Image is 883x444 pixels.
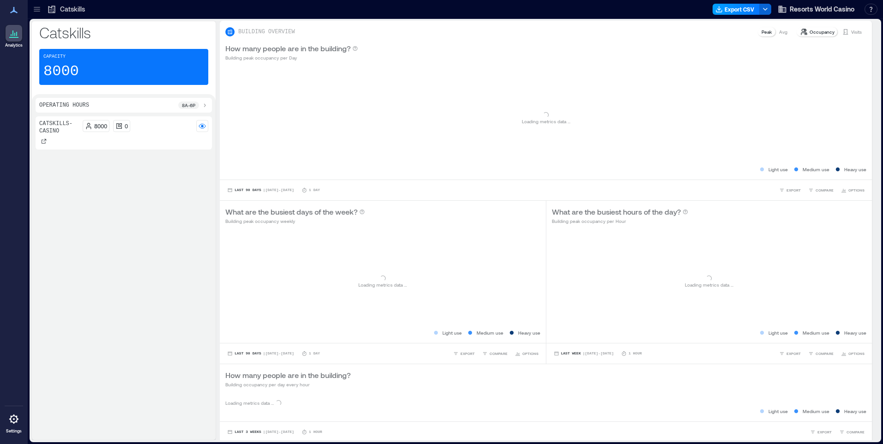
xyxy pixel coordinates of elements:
p: Light use [768,166,788,173]
button: Last Week |[DATE]-[DATE] [552,349,616,358]
span: OPTIONS [522,351,538,356]
button: OPTIONS [513,349,540,358]
p: How many people are in the building? [225,43,351,54]
a: Settings [3,408,25,437]
button: OPTIONS [839,349,866,358]
span: Resorts World Casino [790,5,854,14]
button: COMPARE [806,186,835,195]
p: Heavy use [518,329,540,336]
p: How many people are in the building? [225,370,351,381]
p: 0 [125,122,128,130]
p: Peak [762,28,772,36]
p: Loading metrics data ... [522,118,570,125]
span: EXPORT [786,351,801,356]
p: Building peak occupancy weekly [225,217,365,225]
span: COMPARE [816,187,834,193]
span: EXPORT [817,429,832,435]
button: EXPORT [777,349,803,358]
p: Light use [768,329,788,336]
p: Building occupancy per day every hour [225,381,351,388]
p: 8000 [43,62,79,81]
button: OPTIONS [839,186,866,195]
p: Catskills [60,5,85,14]
p: Operating Hours [39,102,89,109]
p: Loading metrics data ... [685,281,733,288]
span: COMPARE [816,351,834,356]
p: Loading metrics data ... [225,399,274,407]
p: Loading metrics data ... [358,281,407,288]
p: Settings [6,428,22,434]
span: OPTIONS [848,187,865,193]
p: Occupancy [810,28,835,36]
p: Capacity [43,53,66,60]
button: COMPARE [480,349,509,358]
p: Avg [779,28,787,36]
span: OPTIONS [848,351,865,356]
p: What are the busiest hours of the day? [552,206,681,217]
p: 1 Hour [629,351,642,356]
p: Medium use [803,329,829,336]
button: Last 3 Weeks |[DATE]-[DATE] [225,427,296,437]
button: COMPARE [806,349,835,358]
p: 1 Hour [309,429,322,435]
p: Heavy use [844,166,866,173]
a: Analytics [2,22,25,51]
p: Medium use [477,329,503,336]
span: EXPORT [460,351,475,356]
button: COMPARE [837,427,866,437]
p: Building peak occupancy per Day [225,54,358,61]
p: BUILDING OVERVIEW [238,28,295,36]
p: Light use [442,329,462,336]
p: Catskills [39,23,208,42]
p: Heavy use [844,329,866,336]
button: Resorts World Casino [775,2,857,17]
p: Analytics [5,42,23,48]
button: EXPORT [808,427,834,437]
button: Export CSV [713,4,760,15]
p: 1 Day [309,187,320,193]
button: EXPORT [451,349,477,358]
span: EXPORT [786,187,801,193]
button: EXPORT [777,186,803,195]
button: Last 90 Days |[DATE]-[DATE] [225,349,296,358]
p: Medium use [803,166,829,173]
p: Visits [851,28,862,36]
p: Light use [768,408,788,415]
p: What are the busiest days of the week? [225,206,357,217]
p: Building peak occupancy per Hour [552,217,688,225]
p: 8000 [94,122,107,130]
span: COMPARE [490,351,508,356]
button: Last 90 Days |[DATE]-[DATE] [225,186,296,195]
p: Medium use [803,408,829,415]
p: Heavy use [844,408,866,415]
p: 1 Day [309,351,320,356]
p: Catskills- Casino [39,120,79,135]
p: 8a - 6p [182,102,195,109]
span: COMPARE [847,429,865,435]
